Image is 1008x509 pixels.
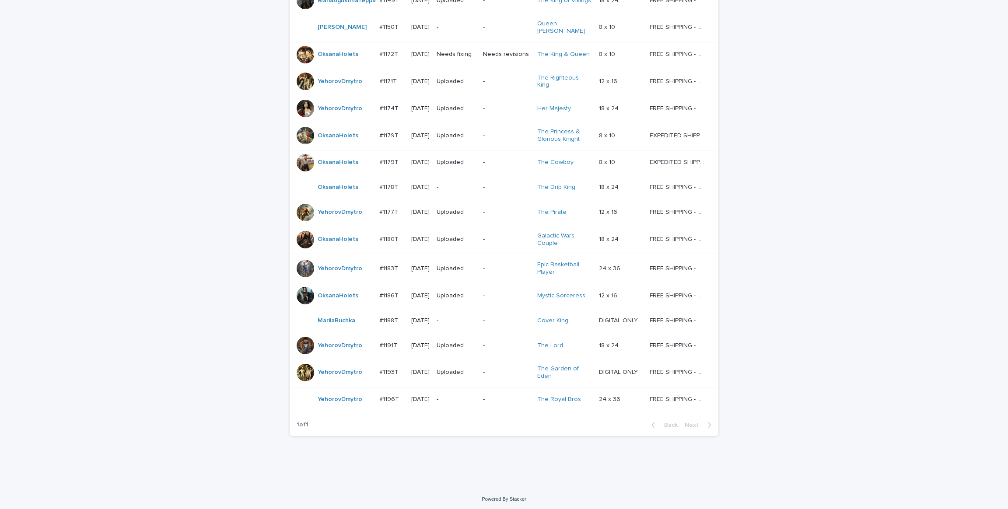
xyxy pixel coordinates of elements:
a: Epic Basketball Player [537,261,592,276]
p: - [483,159,530,166]
p: Uploaded [437,159,476,166]
p: FREE SHIPPING - preview in 1-2 business days, after your approval delivery will take 5-10 b.d. [650,182,706,191]
tr: OksanaHolets #1180T#1180T [DATE]Uploaded-Galactic Wars Couple 18 x 2418 x 24 FREE SHIPPING - prev... [290,225,718,254]
p: FREE SHIPPING - preview in 1-2 business days, after your approval delivery will take 5-10 b.d. [650,263,706,272]
a: Galactic Wars Couple [537,232,592,247]
p: FREE SHIPPING - preview in 1-2 business days, after your approval delivery will take 5-10 b.d. [650,22,706,31]
a: YehorovDmytro [318,209,362,216]
p: [DATE] [411,24,430,31]
p: - [483,292,530,300]
p: 12 x 16 [599,290,619,300]
p: - [483,317,530,324]
p: 8 x 10 [599,22,617,31]
p: - [483,396,530,403]
p: - [483,132,530,139]
tr: OksanaHolets #1178T#1178T [DATE]--The Drip King 18 x 2418 x 24 FREE SHIPPING - preview in 1-2 bus... [290,175,718,200]
a: OksanaHolets [318,236,358,243]
p: 12 x 16 [599,207,619,216]
a: OksanaHolets [318,184,358,191]
p: 12 x 16 [599,76,619,85]
p: [DATE] [411,292,430,300]
p: Uploaded [437,78,476,85]
p: #1191T [379,340,399,349]
p: FREE SHIPPING - preview in 1-2 business days, after your approval delivery will take 5-10 b.d. [650,367,706,376]
p: 18 x 24 [599,103,620,112]
p: 18 x 24 [599,182,620,191]
p: - [437,24,476,31]
tr: OksanaHolets #1186T#1186T [DATE]Uploaded-Mystic Sorceress 12 x 1612 x 16 FREE SHIPPING - preview ... [290,283,718,308]
a: OksanaHolets [318,159,358,166]
button: Next [681,421,718,429]
p: - [437,317,476,324]
p: #1193T [379,367,400,376]
p: #1177T [379,207,400,216]
p: [DATE] [411,105,430,112]
p: #1179T [379,130,400,139]
p: Uploaded [437,105,476,112]
p: #1171T [379,76,399,85]
p: [DATE] [411,369,430,376]
tr: OksanaHolets #1179T#1179T [DATE]Uploaded-The Princess & Glorious Knight 8 x 108 x 10 EXPEDITED SH... [290,121,718,150]
p: 8 x 10 [599,157,617,166]
p: [DATE] [411,236,430,243]
p: #1150T [379,22,400,31]
a: Powered By Stacker [482,496,526,502]
button: Back [644,421,681,429]
a: OksanaHolets [318,51,358,58]
tr: YehorovDmytro #1193T#1193T [DATE]Uploaded-The Garden of Eden DIGITAL ONLYDIGITAL ONLY FREE SHIPPI... [290,358,718,387]
p: 18 x 24 [599,234,620,243]
p: - [483,24,530,31]
p: 24 x 36 [599,394,622,403]
p: FREE SHIPPING - preview in 1-2 business days, after your approval delivery will take 5-10 b.d. [650,49,706,58]
p: 8 x 10 [599,49,617,58]
p: FREE SHIPPING - preview in 1-2 business days, after your approval delivery will take 5-10 b.d. [650,234,706,243]
a: The King & Queen [537,51,590,58]
p: - [483,369,530,376]
p: Uploaded [437,265,476,272]
tr: [PERSON_NAME] #1150T#1150T [DATE]--Queen [PERSON_NAME] 8 x 108 x 10 FREE SHIPPING - preview in 1-... [290,13,718,42]
a: OksanaHolets [318,292,358,300]
tr: YehorovDmytro #1183T#1183T [DATE]Uploaded-Epic Basketball Player 24 x 3624 x 36 FREE SHIPPING - p... [290,254,718,283]
p: - [437,184,476,191]
a: YehorovDmytro [318,369,362,376]
p: 18 x 24 [599,340,620,349]
p: [DATE] [411,265,430,272]
p: #1188T [379,315,400,324]
p: - [483,78,530,85]
a: YehorovDmytro [318,342,362,349]
p: EXPEDITED SHIPPING - preview in 1 business day; delivery up to 5 business days after your approval. [650,157,706,166]
p: 8 x 10 [599,130,617,139]
a: Mystic Sorceress [537,292,585,300]
p: Uploaded [437,132,476,139]
a: YehorovDmytro [318,396,362,403]
p: - [483,209,530,216]
p: [DATE] [411,159,430,166]
a: [PERSON_NAME] [318,24,367,31]
p: FREE SHIPPING - preview in 1-2 business days, after your approval delivery will take 5-10 b.d. [650,394,706,403]
p: [DATE] [411,396,430,403]
tr: YehorovDmytro #1191T#1191T [DATE]Uploaded-The Lord 18 x 2418 x 24 FREE SHIPPING - preview in 1-2 ... [290,333,718,358]
tr: YehorovDmytro #1177T#1177T [DATE]Uploaded-The Pirate 12 x 1612 x 16 FREE SHIPPING - preview in 1-... [290,200,718,225]
a: The Drip King [537,184,575,191]
tr: MariiaBuchka #1188T#1188T [DATE]--Cover King DIGITAL ONLYDIGITAL ONLY FREE SHIPPING - preview in ... [290,308,718,333]
p: FREE SHIPPING - preview in 1-2 business days, after your approval delivery will take 5-10 b.d. [650,340,706,349]
p: #1178T [379,182,400,191]
p: 24 x 36 [599,263,622,272]
p: Uploaded [437,369,476,376]
a: The Righteous King [537,74,592,89]
p: FREE SHIPPING - preview in 1-2 business days, after your approval delivery will take 5-10 b.d. [650,315,706,324]
p: FREE SHIPPING - preview in 1-2 business days, after your approval delivery will take 5-10 b.d. [650,103,706,112]
p: - [483,236,530,243]
a: YehorovDmytro [318,265,362,272]
p: [DATE] [411,342,430,349]
p: [DATE] [411,184,430,191]
p: - [437,396,476,403]
p: #1186T [379,290,400,300]
p: DIGITAL ONLY [599,315,640,324]
p: Uploaded [437,292,476,300]
p: - [483,342,530,349]
p: [DATE] [411,209,430,216]
p: - [483,265,530,272]
p: FREE SHIPPING - preview in 1-2 business days, after your approval delivery will take 5-10 b.d. [650,290,706,300]
tr: OksanaHolets #1179T#1179T [DATE]Uploaded-The Cowboy 8 x 108 x 10 EXPEDITED SHIPPING - preview in ... [290,150,718,175]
